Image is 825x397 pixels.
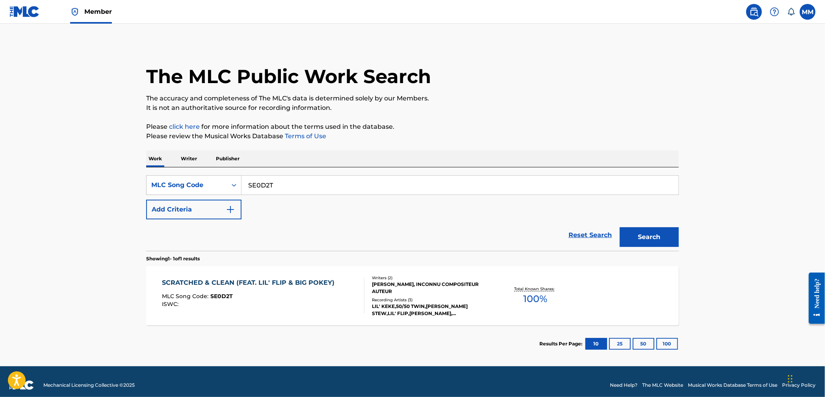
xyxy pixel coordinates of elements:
[146,200,242,219] button: Add Criteria
[633,338,654,350] button: 50
[609,338,631,350] button: 25
[70,7,80,17] img: Top Rightsholder
[146,175,679,251] form: Search Form
[782,382,816,389] a: Privacy Policy
[169,123,200,130] a: click here
[610,382,637,389] a: Need Help?
[656,338,678,350] button: 100
[372,281,491,295] div: [PERSON_NAME], INCONNU COMPOSITEUR AUTEUR
[146,255,200,262] p: Showing 1 - 1 of 1 results
[372,297,491,303] div: Recording Artists ( 3 )
[162,293,211,300] span: MLC Song Code :
[146,132,679,141] p: Please review the Musical Works Database
[770,7,779,17] img: help
[514,286,556,292] p: Total Known Shares:
[803,267,825,330] iframe: Resource Center
[372,303,491,317] div: LIL' KEKE,50/50 TWIN,[PERSON_NAME] STEW,LIL' FLIP,[PERSON_NAME], [PERSON_NAME], 50/50 TWIN & [PER...
[226,205,235,214] img: 9d2ae6d4665cec9f34b9.svg
[620,227,679,247] button: Search
[146,94,679,103] p: The accuracy and completeness of The MLC's data is determined solely by our Members.
[211,293,233,300] span: SE0D2T
[162,278,339,288] div: SCRATCHED & CLEAN (FEAT. LIL' FLIP & BIG POKEY)
[214,150,242,167] p: Publisher
[688,382,777,389] a: Musical Works Database Terms of Use
[585,338,607,350] button: 10
[642,382,683,389] a: The MLC Website
[565,226,616,244] a: Reset Search
[146,266,679,325] a: SCRATCHED & CLEAN (FEAT. LIL' FLIP & BIG POKEY)MLC Song Code:SE0D2TISWC:Writers (2)[PERSON_NAME],...
[749,7,759,17] img: search
[146,150,164,167] p: Work
[539,340,584,347] p: Results Per Page:
[523,292,547,306] span: 100 %
[43,382,135,389] span: Mechanical Licensing Collective © 2025
[146,122,679,132] p: Please for more information about the terms used in the database.
[372,275,491,281] div: Writers ( 2 )
[746,4,762,20] a: Public Search
[151,180,222,190] div: MLC Song Code
[162,301,181,308] span: ISWC :
[9,6,40,17] img: MLC Logo
[283,132,326,140] a: Terms of Use
[146,65,431,88] h1: The MLC Public Work Search
[788,367,793,391] div: Drag
[178,150,199,167] p: Writer
[787,8,795,16] div: Notifications
[84,7,112,16] span: Member
[767,4,782,20] div: Help
[146,103,679,113] p: It is not an authoritative source for recording information.
[786,359,825,397] iframe: Chat Widget
[800,4,816,20] div: User Menu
